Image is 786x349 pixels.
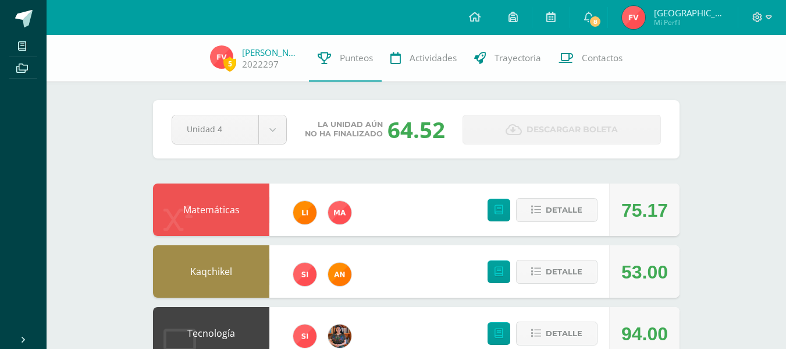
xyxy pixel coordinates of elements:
[242,47,300,58] a: [PERSON_NAME]
[410,52,457,64] span: Actividades
[516,198,597,222] button: Detalle
[187,115,244,143] span: Unidad 4
[582,52,623,64] span: Contactos
[621,246,668,298] div: 53.00
[340,52,373,64] span: Punteos
[527,115,618,144] span: Descargar boleta
[309,35,382,82] a: Punteos
[293,263,316,286] img: 1e3c7f018e896ee8adc7065031dce62a.png
[328,263,351,286] img: fc6731ddebfef4a76f049f6e852e62c4.png
[589,15,602,28] span: 8
[516,260,597,284] button: Detalle
[387,114,445,144] div: 64.52
[516,322,597,346] button: Detalle
[546,199,582,221] span: Detalle
[210,45,233,69] img: 6495a5ec7aeeed389f61bcc63171547b.png
[242,58,279,70] a: 2022297
[495,52,541,64] span: Trayectoria
[223,57,236,71] span: 5
[293,201,316,224] img: d78b0415a9069934bf99e685b082ed4f.png
[382,35,465,82] a: Actividades
[550,35,631,82] a: Contactos
[546,261,582,283] span: Detalle
[328,325,351,348] img: 60a759e8b02ec95d430434cf0c0a55c7.png
[654,7,724,19] span: [GEOGRAPHIC_DATA]
[622,6,645,29] img: 6495a5ec7aeeed389f61bcc63171547b.png
[465,35,550,82] a: Trayectoria
[305,120,383,139] span: La unidad aún no ha finalizado
[293,325,316,348] img: 1e3c7f018e896ee8adc7065031dce62a.png
[328,201,351,224] img: 777e29c093aa31b4e16d68b2ed8a8a42.png
[153,184,269,236] div: Matemáticas
[654,17,724,27] span: Mi Perfil
[172,115,286,144] a: Unidad 4
[546,323,582,344] span: Detalle
[621,184,668,237] div: 75.17
[153,245,269,298] div: Kaqchikel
